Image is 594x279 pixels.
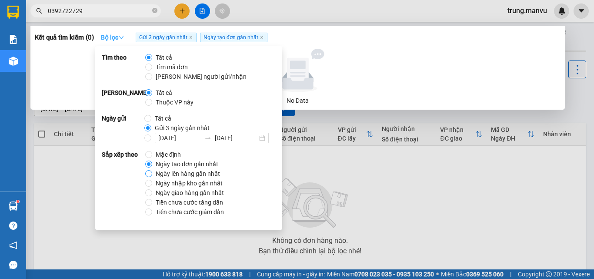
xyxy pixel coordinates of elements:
[200,33,267,42] span: Ngày tạo đơn gần nhất
[7,6,19,19] img: logo-vxr
[35,33,94,42] h3: Kết quả tìm kiếm ( 0 )
[136,33,197,42] span: Gửi 3 ngày gần nhất
[158,133,201,143] input: Ngày bắt đầu
[9,35,18,44] img: solution-icon
[9,57,18,66] img: warehouse-icon
[152,8,157,13] span: close-circle
[152,62,191,72] span: Tìm mã đơn
[152,169,224,178] span: Ngày lên hàng gần nhất
[152,53,176,62] span: Tất cả
[152,207,227,217] span: Tiền chưa cước giảm dần
[102,88,145,107] strong: [PERSON_NAME]
[101,34,124,41] strong: Bộ lọc
[9,261,17,269] span: message
[118,34,124,40] span: down
[94,30,131,44] button: Bộ lọcdown
[9,202,18,211] img: warehouse-icon
[152,188,227,198] span: Ngày giao hàng gần nhất
[38,96,557,105] div: No Data
[204,134,211,141] span: swap-right
[215,133,257,143] input: Ngày kết thúc
[152,178,226,188] span: Ngày nhập kho gần nhất
[260,35,264,40] span: close
[152,198,227,207] span: Tiền chưa cước tăng dần
[204,134,211,141] span: to
[152,88,176,97] span: Tất cả
[102,53,145,81] strong: Tìm theo
[189,35,193,40] span: close
[48,6,150,16] input: Tìm tên, số ĐT hoặc mã đơn
[9,241,17,249] span: notification
[152,7,157,15] span: close-circle
[102,150,145,217] strong: Sắp xếp theo
[36,8,42,14] span: search
[17,200,19,203] sup: 1
[151,123,213,133] span: Gửi 3 ngày gần nhất
[152,150,184,159] span: Mặc định
[152,72,250,81] span: [PERSON_NAME] người gửi/nhận
[152,97,197,107] span: Thuộc VP này
[9,222,17,230] span: question-circle
[151,114,175,123] span: Tất cả
[152,159,222,169] span: Ngày tạo đơn gần nhất
[102,114,144,143] strong: Ngày gửi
